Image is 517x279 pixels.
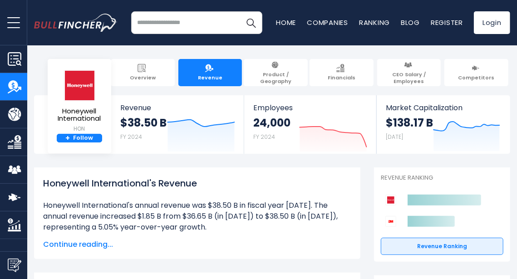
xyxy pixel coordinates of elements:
a: Revenue $38.50 B FY 2024 [111,95,244,154]
a: Login [474,11,510,34]
a: Home [276,18,296,27]
img: HON logo [64,70,95,101]
a: Product / Geography [244,59,308,86]
span: Honeywell International [53,108,106,122]
a: Go to homepage [34,14,131,31]
span: Financials [328,74,355,81]
strong: 24,000 [253,116,291,130]
li: Honeywell International's annual revenue was $38.50 B in fiscal year [DATE]. The annual revenue i... [43,200,351,233]
strong: + [66,134,70,142]
strong: $138.17 B [386,116,433,130]
img: bullfincher logo [34,14,118,31]
a: Revenue Ranking [381,238,503,255]
small: [DATE] [386,133,403,141]
h1: Honeywell International's Revenue [43,176,351,190]
a: Competitors [444,59,508,86]
span: Overview [130,74,156,81]
span: CEO Salary / Employees [382,71,437,84]
strong: $38.50 B [120,116,167,130]
img: Honeywell International competitors logo [385,195,396,206]
a: Honeywell International HON [52,70,107,134]
a: Revenue [178,59,242,86]
span: Continue reading... [43,239,351,250]
a: +Follow [57,134,102,143]
span: Revenue [120,103,235,112]
a: Register [431,18,463,27]
a: Overview [111,59,175,86]
small: FY 2024 [253,133,275,141]
span: Competitors [458,74,495,81]
a: Ranking [359,18,390,27]
button: Search [240,11,262,34]
small: FY 2024 [120,133,142,141]
a: Blog [401,18,420,27]
span: Product / Geography [248,71,303,84]
img: 3M Company competitors logo [385,216,396,227]
a: Market Capitalization $138.17 B [DATE] [377,95,509,154]
small: HON [53,125,106,133]
a: Financials [310,59,374,86]
span: Market Capitalization [386,103,500,112]
a: Employees 24,000 FY 2024 [244,95,376,154]
p: Revenue Ranking [381,174,503,182]
span: Employees [253,103,367,112]
span: Revenue [198,74,222,81]
a: CEO Salary / Employees [377,59,441,86]
a: Companies [307,18,348,27]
